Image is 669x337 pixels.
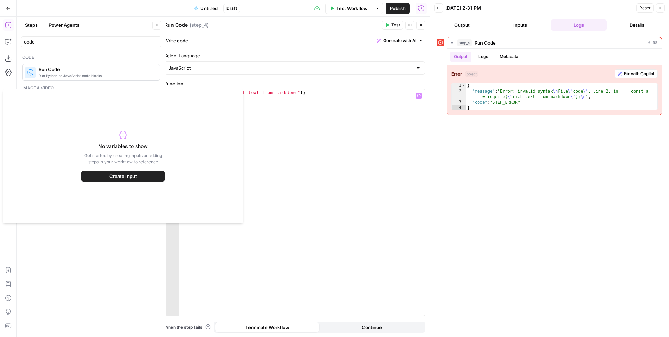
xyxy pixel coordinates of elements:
button: Metadata [495,52,523,62]
button: Power Agents [45,19,84,31]
button: Inputs [493,19,548,31]
span: Test Workflow [336,5,368,12]
button: Logs [551,19,607,31]
button: Details [609,19,665,31]
div: 4 [452,105,466,111]
span: AEO Visibility Refresh Suggestions [39,177,154,183]
button: Continue [320,322,424,333]
label: Select Language [164,52,425,59]
strong: Error [451,70,462,77]
div: Score content [22,116,160,122]
div: 1 [164,89,179,95]
div: Code [22,54,160,61]
button: Generate with AI [374,36,425,45]
span: Fix with Copilot [624,71,654,77]
button: Test Workflow [325,3,372,14]
span: step_4 [457,39,472,46]
span: Toggle code folding, rows 1 through 4 [462,83,466,88]
div: 0 ms [447,49,662,115]
div: 3 [164,101,179,107]
div: 2 [452,88,466,100]
a: When the step fails: [164,324,211,330]
span: Publish [390,5,406,12]
div: 2 [164,95,179,101]
span: Audit your content to understand readability for LLMs [39,134,154,140]
span: Untitled [200,5,218,12]
span: Get suggestions to improve AI discovery and citation [39,183,154,189]
span: Run Code [475,39,496,46]
span: object [465,71,478,77]
span: ( step_4 ) [190,22,209,29]
button: Test [382,21,403,30]
span: Create custom images using AI models [39,103,154,109]
span: Generate Image with AI [39,96,154,103]
span: Run Code [39,66,154,73]
label: Function [164,80,425,87]
span: Generate with AI [383,38,416,44]
button: Output [434,19,490,31]
div: 1 [452,83,466,88]
textarea: Run Code [164,22,188,29]
button: Output [450,52,471,62]
input: Search steps [24,38,158,45]
button: Fix with Copilot [615,69,658,78]
div: Write code [160,33,430,48]
span: AEO Content Scorecard [39,127,154,134]
div: 3 [452,100,466,105]
span: Test [391,22,400,28]
button: 0 ms [447,37,662,48]
span: Reset [639,5,651,11]
button: Logs [474,52,493,62]
div: Image & video [22,85,160,91]
span: Understand your authority and competiveness on a topic [39,153,154,158]
button: Untitled [190,3,222,14]
input: JavaScript [169,64,413,71]
div: Content refresh [22,165,160,171]
span: Draft [226,5,237,11]
span: Topical Authority Scorer [39,146,154,153]
span: Run Python or JavaScript code blocks [39,73,154,78]
span: Terminate Workflow [245,324,289,331]
button: Publish [386,3,410,14]
span: Continue [362,324,382,331]
button: Reset [636,3,654,13]
button: Steps [21,19,42,31]
span: 0 ms [647,40,658,46]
